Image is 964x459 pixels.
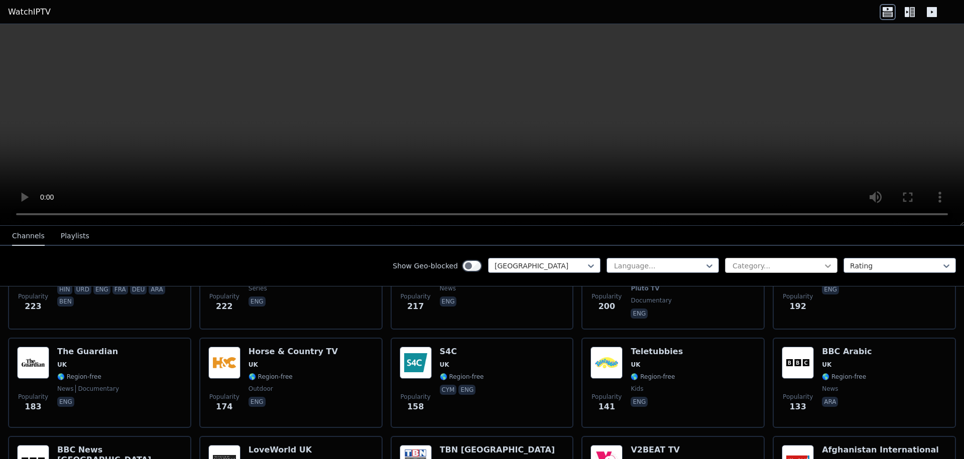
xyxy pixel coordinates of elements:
[783,292,813,300] span: Popularity
[57,347,119,357] h6: The Guardian
[249,361,258,369] span: UK
[18,292,48,300] span: Popularity
[75,385,119,393] span: documentary
[57,296,74,307] p: ben
[458,385,475,395] p: eng
[822,347,872,357] h6: BBC Arabic
[789,401,806,413] span: 133
[57,397,74,407] p: eng
[57,373,101,381] span: 🌎 Region-free
[249,347,338,357] h6: Horse & Country TV
[631,361,640,369] span: UK
[631,445,680,455] h6: V2BEAT TV
[400,347,432,379] img: S4C
[57,385,73,393] span: news
[216,401,232,413] span: 174
[440,373,484,381] span: 🌎 Region-free
[401,292,431,300] span: Popularity
[822,385,838,393] span: news
[631,385,643,393] span: kids
[782,347,814,379] img: BBC Arabic
[401,393,431,401] span: Popularity
[249,296,266,307] p: eng
[591,292,622,300] span: Popularity
[208,347,240,379] img: Horse & Country TV
[249,373,293,381] span: 🌎 Region-free
[590,347,623,379] img: Teletubbies
[249,284,267,292] span: series
[209,393,239,401] span: Popularity
[440,296,457,307] p: eng
[822,284,839,294] p: eng
[631,373,675,381] span: 🌎 Region-free
[18,393,48,401] span: Popularity
[631,397,648,407] p: eng
[393,261,458,271] label: Show Geo-blocked
[440,347,484,357] h6: S4C
[8,6,51,18] a: WatchIPTV
[216,300,232,313] span: 222
[631,284,659,292] span: Pluto TV
[440,445,555,455] h6: TBN [GEOGRAPHIC_DATA]
[25,401,41,413] span: 183
[61,227,89,246] button: Playlists
[598,401,615,413] span: 141
[130,284,147,294] p: deu
[598,300,615,313] span: 200
[57,284,72,294] p: hin
[17,347,49,379] img: The Guardian
[112,284,128,294] p: fra
[822,361,831,369] span: UK
[631,296,672,304] span: documentary
[249,385,273,393] span: outdoor
[822,397,838,407] p: ara
[822,373,866,381] span: 🌎 Region-free
[74,284,91,294] p: urd
[209,292,239,300] span: Popularity
[783,393,813,401] span: Popularity
[631,309,648,319] p: eng
[407,401,424,413] span: 158
[149,284,165,294] p: ara
[93,284,110,294] p: eng
[25,300,41,313] span: 223
[591,393,622,401] span: Popularity
[440,284,456,292] span: news
[12,227,45,246] button: Channels
[407,300,424,313] span: 217
[249,445,312,455] h6: LoveWorld UK
[440,361,449,369] span: UK
[631,347,683,357] h6: Teletubbies
[57,361,67,369] span: UK
[440,385,457,395] p: cym
[822,445,939,455] h6: Afghanistan International
[249,397,266,407] p: eng
[789,300,806,313] span: 192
